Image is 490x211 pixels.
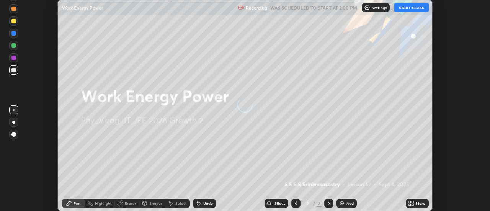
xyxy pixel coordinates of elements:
p: Recording [246,5,267,11]
h5: WAS SCHEDULED TO START AT 2:00 PM [270,4,357,11]
div: Select [175,201,187,205]
div: More [416,201,425,205]
img: recording.375f2c34.svg [238,5,244,11]
button: START CLASS [394,3,429,12]
div: Eraser [125,201,136,205]
p: Settings [372,6,387,10]
img: class-settings-icons [364,5,370,11]
div: Highlight [95,201,112,205]
p: Work Energy Power [62,5,103,11]
div: 2 [317,200,321,207]
div: Pen [73,201,80,205]
div: 2 [304,201,311,206]
div: Undo [203,201,213,205]
div: / [313,201,315,206]
div: Shapes [149,201,162,205]
div: Add [346,201,354,205]
div: Slides [274,201,285,205]
img: add-slide-button [339,200,345,206]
